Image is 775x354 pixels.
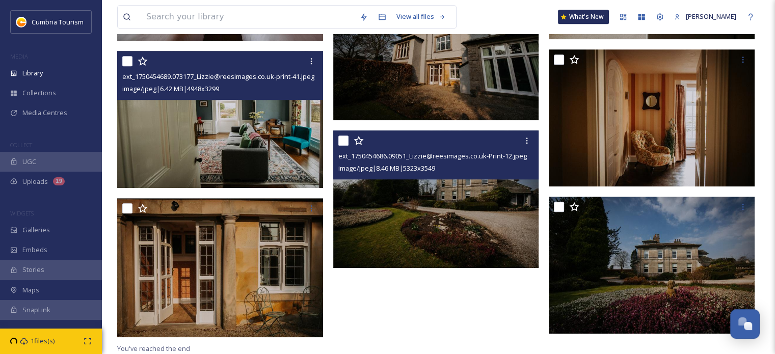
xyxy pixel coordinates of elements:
a: View all files [391,7,451,26]
input: Search your library [141,6,355,28]
span: [PERSON_NAME] [686,12,736,21]
a: What's New [558,10,609,24]
span: Stories [22,265,44,275]
span: UGC [22,157,36,167]
span: You've reached the end [117,344,190,353]
span: Media Centres [22,108,67,118]
img: ext_1750454689.073177_Lizzie@reesimages.co.uk-print-41.jpeg [117,51,323,188]
img: ext_1750454686.660987_Lizzie@reesimages.co.uk-print-142.jpeg [117,198,326,337]
span: 1 files(s) [31,336,55,346]
span: ext_1750454686.09051_Lizzie@reesimages.co.uk-Print-12.jpeg [338,151,527,160]
img: images.jpg [16,17,26,27]
button: Open Chat [730,309,760,339]
span: MEDIA [10,52,28,60]
span: Library [22,68,43,78]
span: SnapLink [22,305,50,315]
span: COLLECT [10,141,32,149]
span: Maps [22,285,39,295]
span: image/jpeg | 6.42 MB | 4948 x 3299 [122,84,219,93]
span: WIDGETS [10,209,34,217]
span: Galleries [22,225,50,235]
span: Embeds [22,245,47,255]
span: Uploads [22,177,48,186]
span: Collections [22,88,56,98]
span: ext_1750454689.073177_Lizzie@reesimages.co.uk-print-41.jpeg [122,72,314,81]
span: image/jpeg | 8.46 MB | 5323 x 3549 [338,164,435,173]
div: 19 [53,177,65,185]
a: [PERSON_NAME] [669,7,741,26]
span: Cumbria Tourism [32,17,84,26]
img: ext_1750454683.910093_Lizzie@reesimages.co.uk-print-10.jpeg [549,197,755,334]
img: ext_1750454687.063695_Lizzie@reesimages.co.uk-Print-89.jpeg [549,49,755,186]
img: ext_1750454686.09051_Lizzie@reesimages.co.uk-Print-12.jpeg [333,130,539,268]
